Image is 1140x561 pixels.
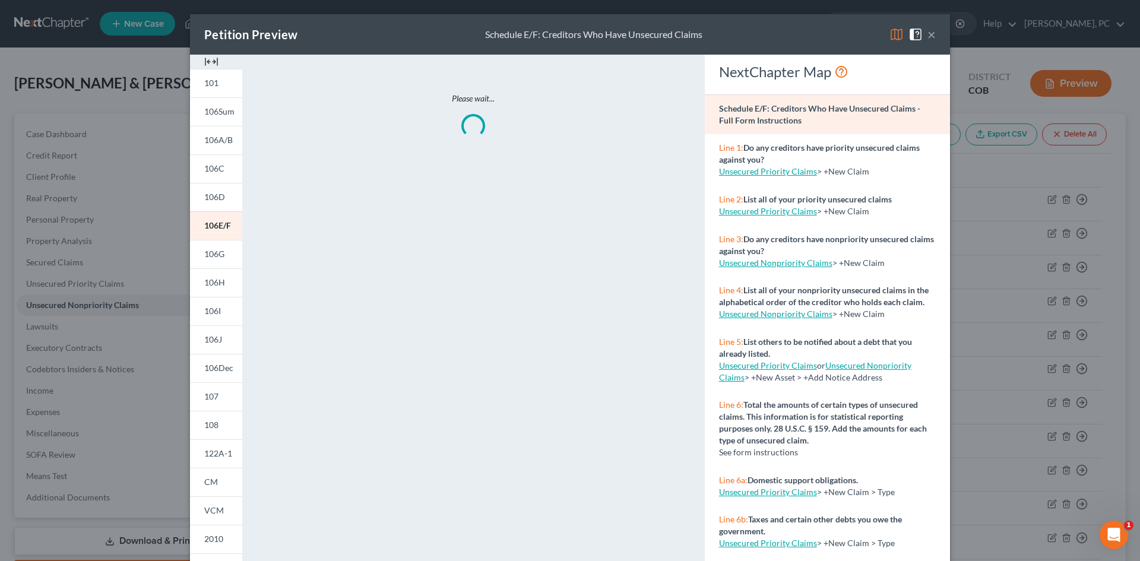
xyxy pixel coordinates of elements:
a: CM [190,468,242,496]
a: 106C [190,154,242,183]
span: 1 [1124,521,1133,530]
div: NextChapter Map [719,62,936,81]
strong: Schedule E/F: Creditors Who Have Unsecured Claims - Full Form Instructions [719,103,920,125]
a: Unsecured Nonpriority Claims [719,360,911,382]
span: Line 6b: [719,514,748,524]
img: help-close-5ba153eb36485ed6c1ea00a893f15db1cb9b99d6cae46e1a8edb6c62d00a1a76.svg [908,27,923,42]
a: Unsecured Nonpriority Claims [719,309,832,319]
img: map-eea8200ae884c6f1103ae1953ef3d486a96c86aabb227e865a55264e3737af1f.svg [889,27,904,42]
div: Schedule E/F: Creditors Who Have Unsecured Claims [485,28,702,42]
a: Unsecured Priority Claims [719,487,817,497]
span: > +New Claim [817,206,869,216]
a: 106A/B [190,126,242,154]
a: Unsecured Priority Claims [719,166,817,176]
span: 108 [204,420,218,430]
a: VCM [190,496,242,525]
div: Petition Preview [204,26,297,43]
a: 107 [190,382,242,411]
span: CM [204,477,218,487]
span: Line 6: [719,400,743,410]
strong: List all of your nonpriority unsecured claims in the alphabetical order of the creditor who holds... [719,285,929,307]
strong: Do any creditors have priority unsecured claims against you? [719,142,920,164]
strong: List others to be notified about a debt that you already listed. [719,337,912,359]
a: 106H [190,268,242,297]
a: 2010 [190,525,242,553]
a: 106Dec [190,354,242,382]
span: 106C [204,163,224,173]
a: 106Sum [190,97,242,126]
span: 106A/B [204,135,233,145]
a: Unsecured Nonpriority Claims [719,258,832,268]
button: × [927,27,936,42]
span: > +New Claim [817,166,869,176]
span: 106H [204,277,225,287]
a: Unsecured Priority Claims [719,360,817,370]
span: See form instructions [719,447,798,457]
a: 108 [190,411,242,439]
strong: Domestic support obligations. [748,475,858,485]
span: 101 [204,78,218,88]
a: 101 [190,69,242,97]
span: Line 1: [719,142,743,153]
a: 106E/F [190,211,242,240]
span: Line 3: [719,234,743,244]
span: > +New Claim > Type [817,538,895,548]
span: Line 2: [719,194,743,204]
span: 106Dec [204,363,233,373]
strong: Total the amounts of certain types of unsecured claims. This information is for statistical repor... [719,400,927,445]
span: 122A-1 [204,448,232,458]
span: 106Sum [204,106,235,116]
span: 107 [204,391,218,401]
span: or [719,360,825,370]
iframe: Intercom live chat [1100,521,1128,549]
span: Line 5: [719,337,743,347]
a: 106D [190,183,242,211]
a: 106J [190,325,242,354]
a: 106G [190,240,242,268]
span: VCM [204,505,224,515]
span: > +New Claim [832,309,885,319]
span: 106G [204,249,224,259]
a: 122A-1 [190,439,242,468]
span: 2010 [204,534,223,544]
img: expand-e0f6d898513216a626fdd78e52531dac95497ffd26381d4c15ee2fc46db09dca.svg [204,55,218,69]
span: 106J [204,334,222,344]
span: Line 6a: [719,475,748,485]
span: Line 4: [719,285,743,295]
a: 106I [190,297,242,325]
strong: Taxes and certain other debts you owe the government. [719,514,902,536]
p: Please wait... [292,93,654,104]
span: > +New Claim [832,258,885,268]
strong: List all of your priority unsecured claims [743,194,892,204]
span: 106E/F [204,220,231,230]
span: 106I [204,306,221,316]
span: 106D [204,192,225,202]
a: Unsecured Priority Claims [719,206,817,216]
a: Unsecured Priority Claims [719,538,817,548]
strong: Do any creditors have nonpriority unsecured claims against you? [719,234,934,256]
span: > +New Claim > Type [817,487,895,497]
span: > +New Asset > +Add Notice Address [719,360,911,382]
